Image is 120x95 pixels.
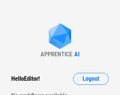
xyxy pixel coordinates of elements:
[73,73,109,85] button: Logout
[11,73,40,85] div: Hello Editor !
[82,76,99,82] span: Logout
[74,51,79,58] div: AI
[40,51,72,58] div: APPRENTICE
[45,23,75,51] img: Apprentice AI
